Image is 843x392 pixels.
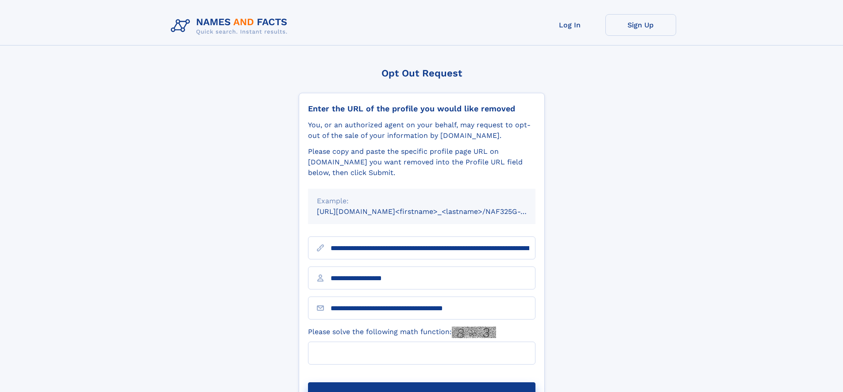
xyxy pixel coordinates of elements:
[308,120,535,141] div: You, or an authorized agent on your behalf, may request to opt-out of the sale of your informatio...
[535,14,605,36] a: Log In
[308,327,496,338] label: Please solve the following math function:
[308,146,535,178] div: Please copy and paste the specific profile page URL on [DOMAIN_NAME] you want removed into the Pr...
[317,196,527,206] div: Example:
[317,207,552,216] small: [URL][DOMAIN_NAME]<firstname>_<lastname>/NAF325G-xxxxxxxx
[308,104,535,114] div: Enter the URL of the profile you would like removed
[605,14,676,36] a: Sign Up
[299,68,545,79] div: Opt Out Request
[167,14,295,38] img: Logo Names and Facts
